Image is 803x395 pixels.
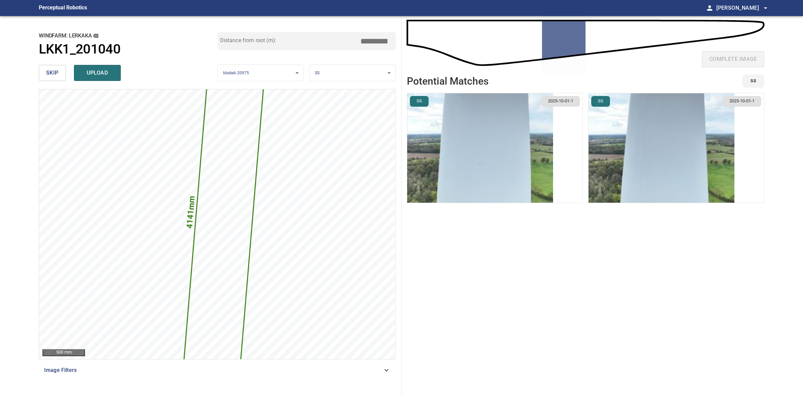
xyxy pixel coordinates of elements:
span: SS [413,98,426,104]
button: copy message details [92,32,99,39]
span: person [706,4,714,12]
div: id [738,75,764,88]
button: SS [410,96,429,107]
img: Lerkaka/LKK1_201040/2025-10-01-1/2025-10-01-4/inspectionData/image140wp160.jpg [407,93,553,203]
button: upload [74,65,121,81]
h1: LKK1_201040 [39,41,120,57]
span: upload [81,68,113,78]
h2: Potential Matches [407,76,488,87]
span: arrow_drop_down [762,4,770,12]
span: 2025-10-01-1 [725,98,759,104]
span: skip [46,68,59,78]
div: Image Filters [39,362,396,378]
span: [PERSON_NAME] [716,3,770,13]
button: [PERSON_NAME] [714,1,770,15]
button: skip [39,65,66,81]
div: bladeA-20975 [218,65,304,82]
text: 4141mm [185,195,197,229]
span: 2025-10-01-1 [544,98,577,104]
label: Distance from root (m): [220,38,276,43]
span: Image Filters [44,366,382,374]
span: bladeA-20975 [223,71,249,75]
div: SS [309,65,395,82]
span: SS [750,77,756,85]
button: SS [591,96,610,107]
span: SS [594,98,607,104]
figcaption: Perceptual Robotics [39,3,87,13]
a: LKK1_201040 [39,41,217,57]
img: Lerkaka/LKK1_201040/2025-10-01-1/2025-10-01-4/inspectionData/image139wp159.jpg [589,93,734,203]
span: SS [315,71,320,75]
button: SS [742,75,764,88]
h2: windfarm: Lerkaka [39,32,217,39]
